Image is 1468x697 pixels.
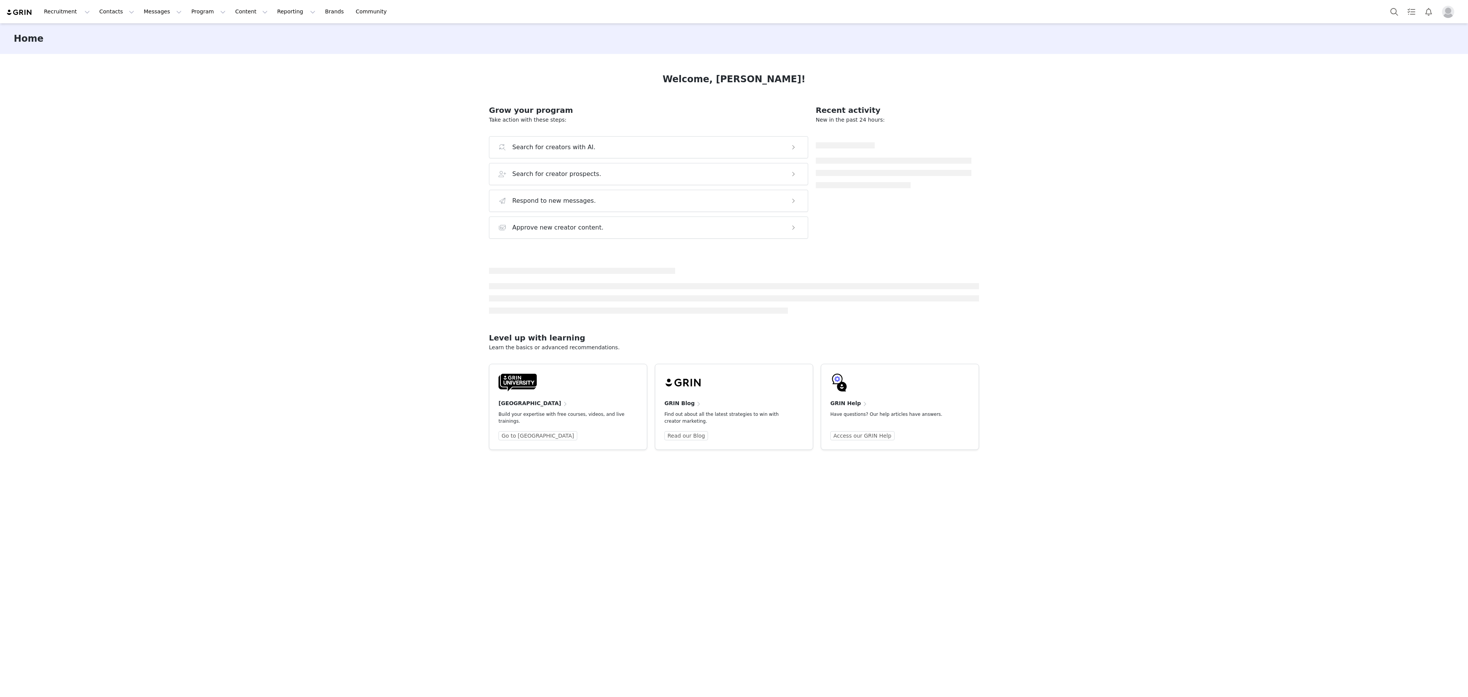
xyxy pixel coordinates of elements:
h2: Recent activity [816,104,971,116]
img: GRIN-University-Logo-Black.svg [499,373,537,392]
button: Contacts [95,3,139,20]
button: Notifications [1420,3,1437,20]
p: Have questions? Our help articles have answers. [830,411,957,418]
h3: Respond to new messages. [512,196,596,205]
p: New in the past 24 hours: [816,116,971,124]
h3: Search for creators with AI. [512,143,596,152]
button: Content [231,3,272,20]
button: Profile [1437,6,1462,18]
button: Search [1386,3,1403,20]
p: Learn the basics or advanced recommendations. [489,344,979,352]
h4: GRIN Blog [664,399,695,407]
h3: Home [14,32,44,46]
img: placeholder-profile.jpg [1442,6,1454,18]
button: Search for creator prospects. [489,163,808,185]
button: Approve new creator content. [489,217,808,239]
a: Access our GRIN Help [830,431,895,440]
img: grin-logo-black.svg [664,373,703,392]
a: Tasks [1403,3,1420,20]
h1: Welcome, [PERSON_NAME]! [663,72,805,86]
a: Read our Blog [664,431,708,440]
h2: Grow your program [489,104,808,116]
a: Community [351,3,395,20]
a: Go to [GEOGRAPHIC_DATA] [499,431,577,440]
h3: Approve new creator content. [512,223,604,232]
h4: [GEOGRAPHIC_DATA] [499,399,561,407]
p: Find out about all the latest strategies to win with creator marketing. [664,411,791,425]
button: Reporting [273,3,320,20]
button: Program [187,3,230,20]
img: grin logo [6,9,33,16]
h4: GRIN Help [830,399,861,407]
p: Take action with these steps: [489,116,808,124]
h3: Search for creator prospects. [512,169,601,179]
h2: Level up with learning [489,332,979,344]
p: Build your expertise with free courses, videos, and live trainings. [499,411,625,425]
button: Recruitment [39,3,94,20]
button: Search for creators with AI. [489,136,808,158]
button: Messages [139,3,186,20]
button: Respond to new messages. [489,190,808,212]
img: GRIN-help-icon.svg [830,373,849,392]
a: Brands [320,3,351,20]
